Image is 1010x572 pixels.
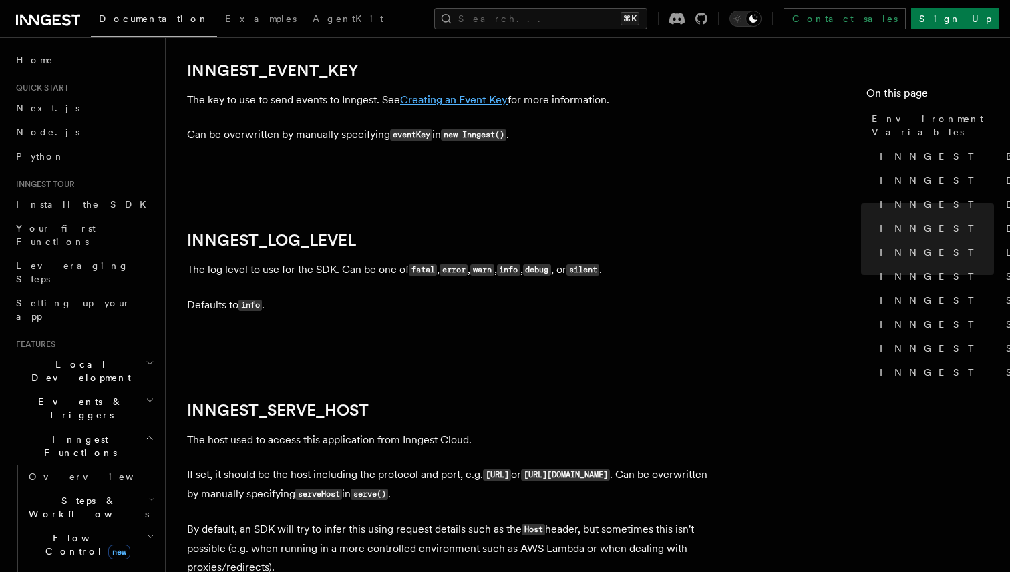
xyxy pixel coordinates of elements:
[729,11,762,27] button: Toggle dark mode
[409,264,437,276] code: fatal
[108,545,130,559] span: new
[11,48,157,72] a: Home
[351,489,388,500] code: serve()
[16,151,65,162] span: Python
[441,129,506,141] code: new Inngest()
[187,231,356,250] a: INNGEST_LOG_LEVEL
[497,264,520,276] code: info
[16,199,154,210] span: Install the SDK
[566,264,599,276] code: silent
[434,8,647,29] button: Search...⌘K
[187,260,721,280] p: The log level to use for the SDK. Can be one of , , , , , or .
[23,465,157,489] a: Overview
[91,4,217,37] a: Documentation
[23,531,147,558] span: Flow Control
[16,260,129,284] span: Leveraging Steps
[23,494,149,521] span: Steps & Workflows
[470,264,494,276] code: warn
[483,469,511,481] code: [URL]
[16,298,131,322] span: Setting up your app
[295,489,342,500] code: serveHost
[440,264,468,276] code: error
[99,13,209,24] span: Documentation
[11,144,157,168] a: Python
[11,390,157,427] button: Events & Triggers
[187,61,359,80] a: INNGEST_EVENT_KEY
[11,254,157,291] a: Leveraging Steps
[523,264,551,276] code: debug
[911,8,999,29] a: Sign Up
[11,352,157,390] button: Local Development
[187,91,721,109] p: The key to use to send events to Inngest. See for more information.
[874,240,994,264] a: INNGEST_LOG_LEVEL
[187,401,369,420] a: INNGEST_SERVE_HOST
[11,179,75,190] span: Inngest tour
[11,83,69,93] span: Quick start
[11,427,157,465] button: Inngest Functions
[390,129,432,141] code: eventKey
[11,192,157,216] a: Install the SDK
[872,112,994,139] span: Environment Variables
[11,339,55,350] span: Features
[874,288,994,312] a: INNGEST_SERVE_PATH
[217,4,305,36] a: Examples
[23,526,157,563] button: Flow Controlnew
[305,4,391,36] a: AgentKit
[874,144,994,168] a: INNGEST_BASE_URL
[23,489,157,526] button: Steps & Workflows
[29,471,166,482] span: Overview
[866,85,994,107] h4: On this page
[874,264,994,288] a: INNGEST_SERVE_HOST
[874,216,994,240] a: INNGEST_EVENT_KEY
[313,13,383,24] span: AgentKit
[874,336,994,360] a: INNGEST_SIGNING_KEY_FALLBACK
[11,358,146,384] span: Local Development
[621,12,639,25] kbd: ⌘K
[874,312,994,336] a: INNGEST_SIGNING_KEY
[866,107,994,144] a: Environment Variables
[11,120,157,144] a: Node.js
[16,53,53,67] span: Home
[238,300,262,311] code: info
[225,13,297,24] span: Examples
[187,431,721,449] p: The host used to access this application from Inngest Cloud.
[187,125,721,145] p: Can be overwritten by manually specifying in .
[11,216,157,254] a: Your first Functions
[11,395,146,422] span: Events & Triggers
[11,96,157,120] a: Next.js
[187,296,721,315] p: Defaults to .
[16,103,79,113] span: Next.js
[874,360,994,384] a: INNGEST_STREAMING
[400,93,508,106] a: Creating an Event Key
[16,223,96,247] span: Your first Functions
[784,8,906,29] a: Contact sales
[16,127,79,137] span: Node.js
[187,465,721,504] p: If set, it should be the host including the protocol and port, e.g. or . Can be overwritten by ma...
[521,469,610,481] code: [URL][DOMAIN_NAME]
[874,168,994,192] a: INNGEST_DEV
[874,192,994,216] a: INNGEST_ENV
[11,291,157,328] a: Setting up your app
[11,433,144,459] span: Inngest Functions
[522,524,545,535] code: Host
